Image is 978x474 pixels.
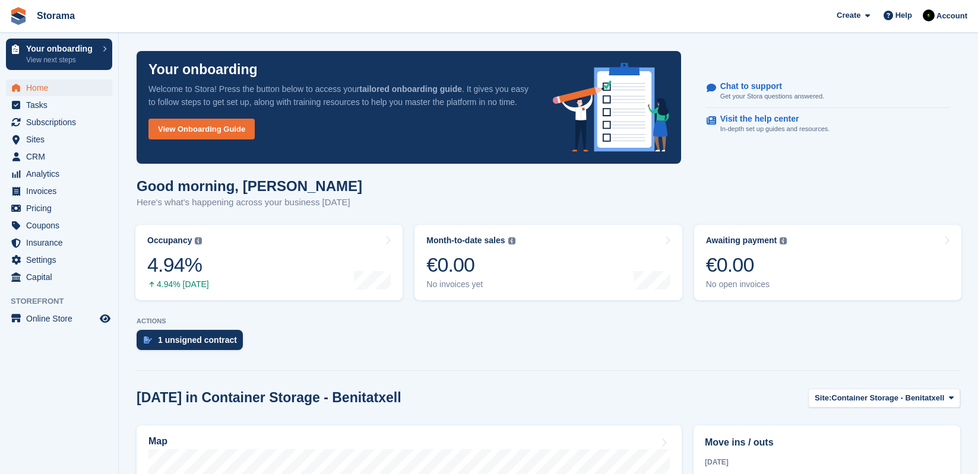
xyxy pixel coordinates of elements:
img: Stuart Pratt [923,9,935,21]
span: Subscriptions [26,114,97,131]
span: Coupons [26,217,97,234]
span: Settings [26,252,97,268]
span: CRM [26,148,97,165]
a: Awaiting payment €0.00 No open invoices [694,225,961,300]
a: menu [6,114,112,131]
strong: tailored onboarding guide [359,84,462,94]
div: 4.94% [DATE] [147,279,209,290]
a: menu [6,79,112,96]
p: Your onboarding [26,44,97,53]
a: Your onboarding View next steps [6,39,112,70]
div: Occupancy [147,236,192,246]
a: menu [6,183,112,199]
p: Get your Stora questions answered. [720,91,824,101]
p: Here's what's happening across your business [DATE] [137,196,362,209]
a: Occupancy 4.94% 4.94% [DATE] [135,225,403,300]
div: Month-to-date sales [426,236,505,246]
p: View next steps [26,55,97,65]
a: Visit the help center In-depth set up guides and resources. [707,108,949,140]
span: Help [895,9,912,21]
div: No invoices yet [426,279,515,290]
a: menu [6,217,112,234]
span: Analytics [26,166,97,182]
span: Capital [26,269,97,285]
img: icon-info-grey-7440780725fd019a000dd9b08b2336e03edf1995a4989e88bcd33f0948082b44.svg [508,237,515,244]
a: menu [6,148,112,165]
img: icon-info-grey-7440780725fd019a000dd9b08b2336e03edf1995a4989e88bcd33f0948082b44.svg [780,237,787,244]
a: menu [6,269,112,285]
span: Site: [815,392,831,404]
p: Your onboarding [148,63,258,77]
h2: Map [148,436,167,447]
a: Preview store [98,311,112,326]
span: Invoices [26,183,97,199]
div: No open invoices [706,279,787,290]
a: Month-to-date sales €0.00 No invoices yet [414,225,682,300]
span: Home [26,79,97,96]
img: contract_signature_icon-13c848040528278c33f63329250d36e43548de30e8caae1d1a13099fd9432cc5.svg [144,336,152,343]
div: €0.00 [706,253,787,277]
img: icon-info-grey-7440780725fd019a000dd9b08b2336e03edf1995a4989e88bcd33f0948082b44.svg [195,237,202,244]
div: €0.00 [426,253,515,277]
p: In-depth set up guides and resources. [720,124,830,134]
span: Create [837,9,860,21]
a: Chat to support Get your Stora questions answered. [707,75,949,108]
span: Storefront [11,295,118,307]
a: Storama [32,6,80,26]
span: Tasks [26,97,97,113]
a: menu [6,166,112,182]
p: ACTIONS [137,317,960,325]
span: Container Storage - Benitatxell [831,392,944,404]
p: Visit the help center [720,114,821,124]
span: Pricing [26,200,97,217]
h2: Move ins / outs [705,435,949,450]
div: [DATE] [705,457,949,467]
span: Account [936,10,967,22]
span: Insurance [26,234,97,251]
img: onboarding-info-6c161a55d2c0e0a8cae90662b2fe09162a5109e8cc188191df67fb4f79e88e88.svg [553,63,669,152]
p: Chat to support [720,81,815,91]
a: menu [6,252,112,268]
span: Online Store [26,310,97,327]
a: menu [6,200,112,217]
h1: Good morning, [PERSON_NAME] [137,178,362,194]
div: Awaiting payment [706,236,777,246]
div: 4.94% [147,253,209,277]
a: 1 unsigned contract [137,330,249,356]
div: 1 unsigned contract [158,335,237,345]
a: menu [6,234,112,251]
button: Site: Container Storage - Benitatxell [808,389,960,408]
h2: [DATE] in Container Storage - Benitatxell [137,390,401,406]
a: menu [6,310,112,327]
span: Sites [26,131,97,148]
a: menu [6,131,112,148]
img: stora-icon-8386f47178a22dfd0bd8f6a31ec36ba5ce8667c1dd55bd0f319d3a0aa187defe.svg [10,7,27,25]
a: menu [6,97,112,113]
a: View Onboarding Guide [148,119,255,139]
p: Welcome to Stora! Press the button below to access your . It gives you easy to follow steps to ge... [148,82,534,109]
